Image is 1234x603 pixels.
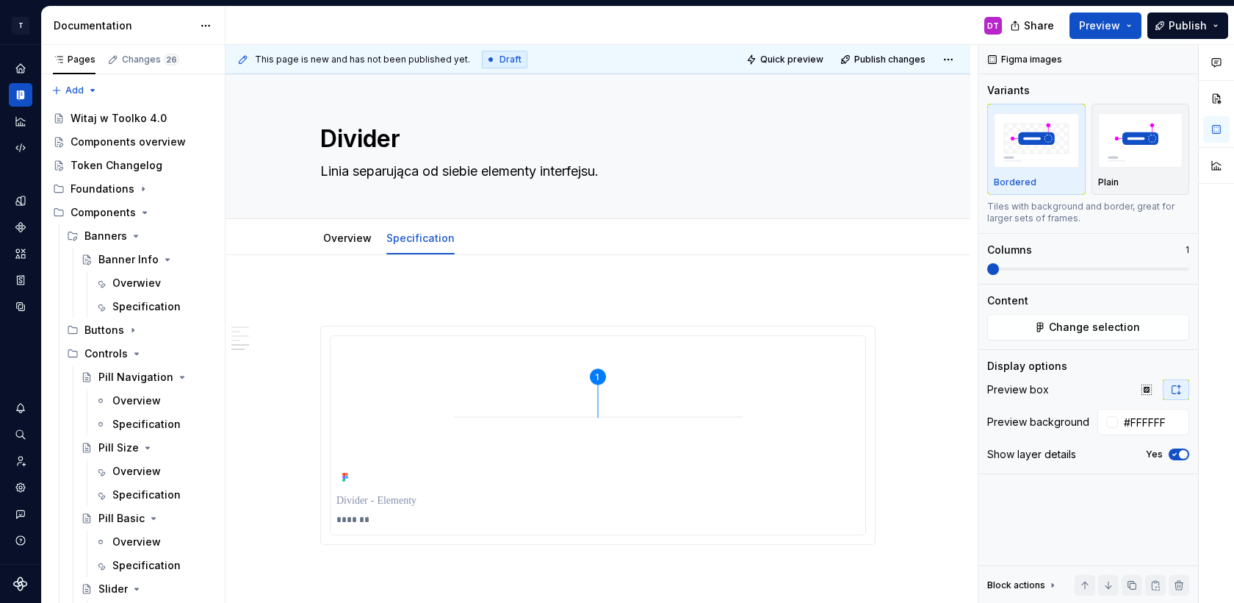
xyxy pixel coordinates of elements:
[1069,13,1141,39] button: Preview
[71,111,167,126] div: Witaj w Toolko 4.0
[987,314,1189,340] button: Change selection
[84,323,124,338] div: Buttons
[89,483,219,507] a: Specification
[994,176,1036,188] p: Bordered
[75,365,219,389] a: Pill Navigation
[98,370,173,385] div: Pill Navigation
[71,205,136,220] div: Components
[71,182,134,196] div: Foundations
[47,80,102,101] button: Add
[987,83,1030,98] div: Variants
[112,464,161,479] div: Overview
[98,252,159,267] div: Banner Info
[13,577,28,591] a: Supernova Logo
[9,396,32,420] button: Notifications
[1003,13,1064,39] button: Share
[317,222,378,253] div: Overview
[9,449,32,473] a: Invite team
[112,417,181,432] div: Specification
[98,440,139,455] div: Pill Size
[9,423,32,446] button: Search ⌘K
[987,579,1045,591] div: Block actions
[9,57,32,80] div: Home
[9,242,32,265] a: Assets
[987,447,1076,462] div: Show layer details
[75,577,219,601] a: Slider
[1186,244,1189,256] p: 1
[1092,104,1190,195] button: placeholderPlain
[1079,18,1120,33] span: Preview
[987,359,1067,374] div: Display options
[89,389,219,413] a: Overview
[84,346,128,361] div: Controls
[47,201,219,224] div: Components
[89,413,219,436] a: Specification
[53,54,95,65] div: Pages
[742,49,830,70] button: Quick preview
[89,554,219,577] a: Specification
[3,10,38,41] button: T
[1098,176,1119,188] p: Plain
[9,83,32,107] a: Documentation
[9,502,32,526] button: Contact support
[1118,409,1189,435] input: Auto
[317,160,873,183] textarea: Linia separująca od siebie elementy interfejsu.
[836,49,932,70] button: Publish changes
[112,558,181,573] div: Specification
[112,535,161,549] div: Overview
[1024,18,1054,33] span: Share
[9,295,32,318] a: Data sources
[317,121,873,157] textarea: Divider
[47,177,219,201] div: Foundations
[9,268,32,292] a: Storybook stories
[112,488,181,502] div: Specification
[760,54,823,65] span: Quick preview
[987,293,1028,308] div: Content
[987,243,1032,257] div: Columns
[9,189,32,213] a: Design tokens
[71,135,186,149] div: Components overview
[9,110,32,133] a: Analytics
[994,113,1079,167] img: placeholder
[89,460,219,483] a: Overview
[75,248,219,271] a: Banner Info
[89,295,219,318] a: Specification
[164,54,179,65] span: 26
[47,107,219,130] a: Witaj w Toolko 4.0
[9,476,32,499] a: Settings
[1169,18,1207,33] span: Publish
[12,17,29,35] div: T
[89,530,219,554] a: Overview
[54,18,192,33] div: Documentation
[75,436,219,460] a: Pill Size
[98,511,145,526] div: Pill Basic
[854,54,926,65] span: Publish changes
[323,232,372,244] a: Overview
[65,85,84,96] span: Add
[1098,113,1183,167] img: placeholder
[987,575,1058,596] div: Block actions
[255,54,470,65] span: This page is new and has not been published yet.
[380,222,461,253] div: Specification
[9,136,32,160] a: Code automation
[61,224,219,248] div: Banners
[84,229,127,243] div: Banners
[75,507,219,530] a: Pill Basic
[987,382,1049,397] div: Preview box
[112,299,181,314] div: Specification
[47,130,219,154] a: Components overview
[61,318,219,342] div: Buttons
[499,54,522,65] span: Draft
[987,415,1089,429] div: Preview background
[98,582,128,596] div: Slider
